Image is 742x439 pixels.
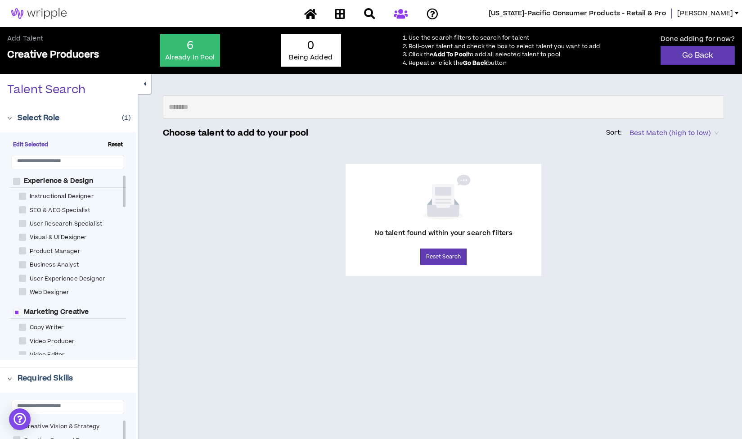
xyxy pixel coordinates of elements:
span: Business Analyst [26,261,82,269]
p: 0 [285,39,337,53]
p: ( 1 ) [122,113,130,123]
p: No talent found within your search filters [374,229,513,249]
li: Click the to add all selected talent to pool [409,51,600,58]
li: Repeat or click the button [409,59,600,67]
a: Go Back [661,46,735,65]
span: Instructional Designer [26,192,98,201]
span: Product Manager [26,247,84,256]
p: 6 [164,39,216,53]
span: Experience & Design [20,177,97,186]
span: SEO & AEO Specialist [26,206,94,215]
p: Sort: [606,128,622,138]
p: Already In Pool [164,53,216,62]
p: Talent Search [7,83,85,97]
li: Roll-over talent and check the box to select talent you want to add [409,43,600,50]
span: Georgia-Pacific Consumer Products - Retail & Pro [489,9,666,18]
span: Video Producer [26,337,79,346]
p: Add Talent [7,34,99,43]
span: User Research Specialist [26,220,106,228]
span: Marketing Creative [20,308,93,317]
span: Web Designer [26,288,73,297]
p: Choose talent to add to your pool [163,127,309,140]
span: Edit Selected [9,141,52,149]
span: Best Match (high to low) [630,127,719,140]
span: Creative Vision & Strategy [20,422,103,431]
span: right [7,116,12,121]
p: Creative Producers [7,49,99,61]
span: Copy Writer [26,323,68,332]
p: Being Added [285,53,337,62]
li: Use the search filters to search for talent [409,34,600,41]
span: right [7,376,12,381]
p: Done adding for now? [661,34,735,46]
p: Select Role [18,113,60,123]
p: Required Skills [18,373,73,384]
span: User Experience Designer [26,275,109,283]
span: Add To Pool [433,50,468,59]
span: Visual & UI Designer [26,233,91,242]
button: Reset Search [420,249,467,265]
span: [PERSON_NAME] [677,9,733,18]
span: Reset [104,141,127,149]
div: Open Intercom Messenger [9,408,31,430]
span: Go Back [463,59,487,67]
